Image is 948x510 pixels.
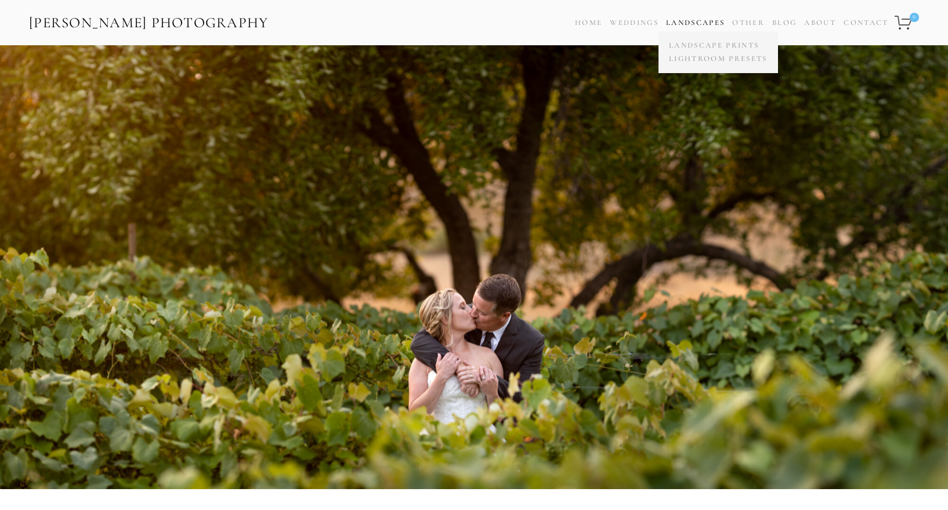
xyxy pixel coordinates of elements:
[666,52,770,66] a: Lightroom Presets
[666,18,725,27] a: Landscapes
[893,9,920,37] a: 0 items in cart
[732,18,765,27] a: Other
[666,39,770,52] a: Landscape Prints
[910,13,919,22] span: 0
[772,15,797,31] a: Blog
[28,10,270,36] a: [PERSON_NAME] Photography
[804,15,836,31] a: About
[575,15,602,31] a: Home
[610,18,658,27] a: Weddings
[844,15,888,31] a: Contact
